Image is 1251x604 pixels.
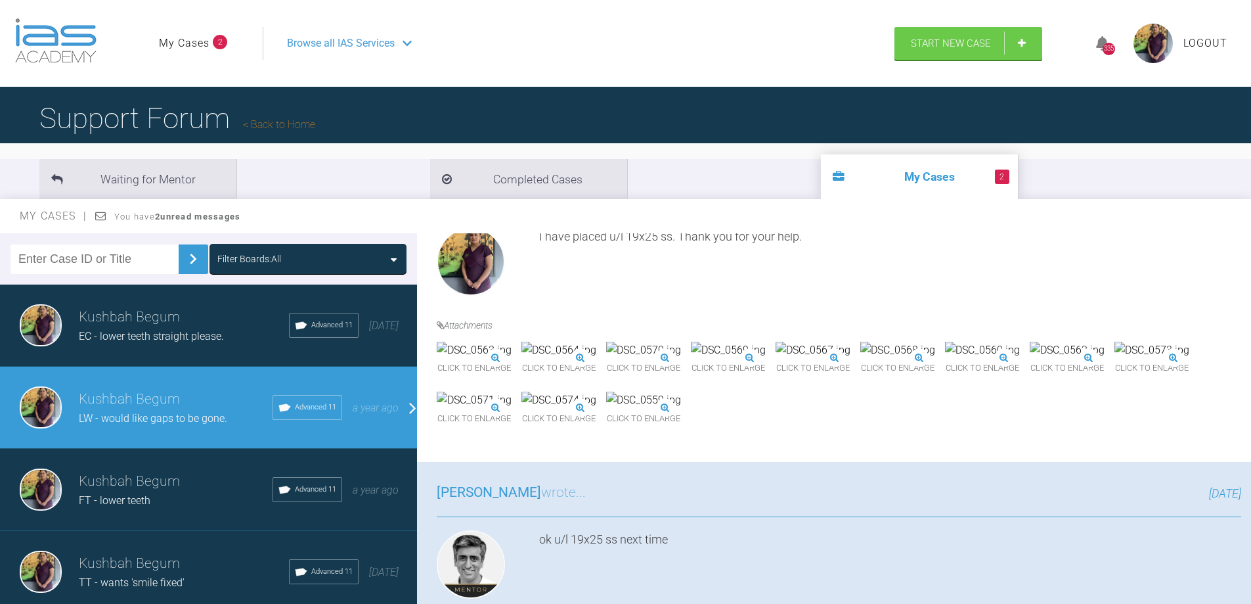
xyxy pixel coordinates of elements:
img: DSC_0560.jpg [945,342,1020,359]
span: TT - wants 'smile fixed' [79,576,185,589]
h3: Kushbah Begum [79,471,273,493]
span: Click to enlarge [437,409,512,429]
span: Click to enlarge [606,409,681,429]
h3: Kushbah Begum [79,553,289,575]
h3: Kushbah Begum [79,388,273,411]
span: Click to enlarge [521,358,596,379]
a: Logout [1183,35,1227,52]
li: Waiting for Mentor [39,159,236,199]
span: Browse all IAS Services [287,35,395,52]
h3: Kushbah Begum [79,306,289,329]
span: Click to enlarge [691,358,766,379]
input: Enter Case ID or Title [11,244,179,274]
span: a year ago [353,484,399,496]
a: Back to Home [243,118,315,131]
img: DSC_0564.jpg [521,342,596,359]
img: DSC_0571.jpg [437,392,512,409]
span: 2 [213,35,227,49]
div: ok u/l 19x25 ss next time [539,530,1241,604]
span: [DATE] [369,319,399,332]
span: Click to enlarge [437,358,512,379]
img: Kushbah Begum [20,469,62,511]
div: Filter Boards: All [217,252,281,266]
span: Click to enlarge [776,358,850,379]
span: 2 [995,170,1009,184]
li: My Cases [821,154,1018,199]
span: Click to enlarge [1114,358,1189,379]
span: EC - lower teeth straight please. [79,330,224,342]
span: Click to enlarge [945,358,1020,379]
span: Start New Case [911,37,991,49]
img: profile.png [1133,24,1173,63]
li: Completed Cases [430,159,627,199]
img: Kushbah Begum [437,227,505,296]
strong: 2 unread messages [155,212,240,221]
a: My Cases [159,35,209,52]
h3: wrote... [437,482,586,504]
img: DSC_0573.jpg [1114,342,1189,359]
span: FT - lower teeth [79,494,150,507]
img: DSC_0559.jpg [606,392,681,409]
img: DSC_0574.jpg [521,392,596,409]
span: Advanced 11 [311,566,353,578]
span: Advanced 11 [295,484,336,496]
span: Click to enlarge [1030,358,1105,379]
h1: Support Forum [39,95,315,141]
div: I have placed u/l 19x25 ss. Thank you for your help. [539,227,1241,301]
h4: Attachments [437,318,1241,333]
a: Start New Case [894,27,1042,60]
span: LW - would like gaps to be gone. [79,412,227,425]
img: DSC_0569.jpg [691,342,766,359]
img: DSC_0562.jpg [1030,342,1105,359]
img: Kushbah Begum [20,304,62,346]
img: Kushbah Begum [20,551,62,593]
span: Click to enlarge [521,409,596,429]
img: Kushbah Begum [20,386,62,429]
span: Click to enlarge [606,358,681,379]
span: Advanced 11 [295,402,336,413]
span: a year ago [353,402,399,414]
span: [PERSON_NAME] [437,484,541,500]
span: [DATE] [1209,486,1241,500]
span: Click to enlarge [860,358,935,379]
span: My Cases [20,210,87,222]
img: chevronRight.28bd32b0.svg [183,248,204,269]
img: DSC_0563.jpg [437,342,512,359]
div: 335 [1103,43,1115,55]
img: DSC_0567.jpg [776,342,850,359]
span: You have [114,212,241,221]
img: Asif Chatoo [437,530,505,599]
img: logo-light.3e3ef733.png [15,18,97,63]
img: DSC_0570.jpg [606,342,681,359]
span: Advanced 11 [311,319,353,331]
img: DSC_0568.jpg [860,342,935,359]
span: [DATE] [369,566,399,578]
